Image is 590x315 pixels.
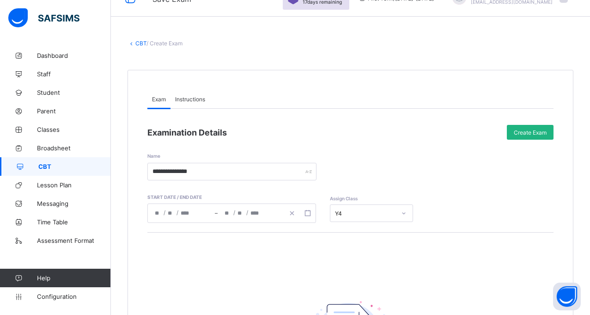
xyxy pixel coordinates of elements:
[147,153,160,159] span: Name
[37,293,110,300] span: Configuration
[135,40,146,47] a: CBT
[176,209,178,216] span: /
[164,209,165,216] span: /
[147,194,219,200] span: Start date / End date
[152,96,166,103] span: Exam
[37,107,111,115] span: Parent
[37,89,111,96] span: Student
[37,218,111,226] span: Time Table
[37,237,111,244] span: Assessment Format
[175,96,205,103] span: Instructions
[233,209,235,216] span: /
[147,128,227,137] span: Examination Details
[330,196,358,201] span: Assign Class
[146,40,182,47] span: / Create Exam
[37,70,111,78] span: Staff
[215,209,218,217] span: –
[37,52,111,59] span: Dashboard
[37,144,111,152] span: Broadsheet
[37,200,111,207] span: Messaging
[335,210,396,217] div: Y4
[37,126,111,133] span: Classes
[38,163,111,170] span: CBT
[37,274,110,282] span: Help
[8,8,79,28] img: safsims
[553,283,581,310] button: Open asap
[37,181,111,189] span: Lesson Plan
[514,129,547,136] span: Create Exam
[246,209,248,216] span: /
